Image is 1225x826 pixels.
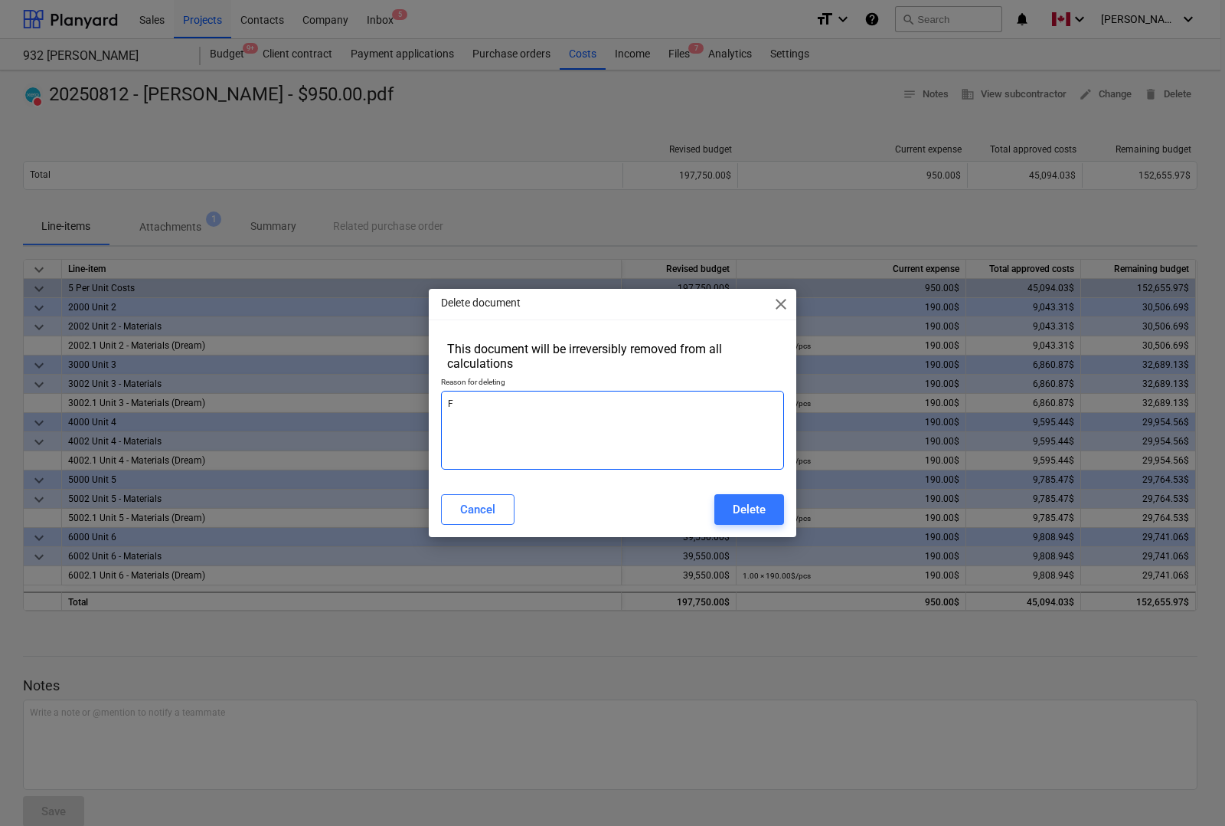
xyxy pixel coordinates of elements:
div: This document will be irreversibly removed from all calculations [447,342,778,371]
span: close [772,295,790,313]
button: Cancel [441,494,514,525]
div: Delete [733,500,766,520]
textarea: F [441,391,784,470]
p: Reason for deleting [441,377,784,390]
iframe: Chat Widget [1148,752,1225,826]
button: Delete [714,494,784,525]
div: Cancel [460,500,495,520]
p: Delete document [441,295,521,311]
